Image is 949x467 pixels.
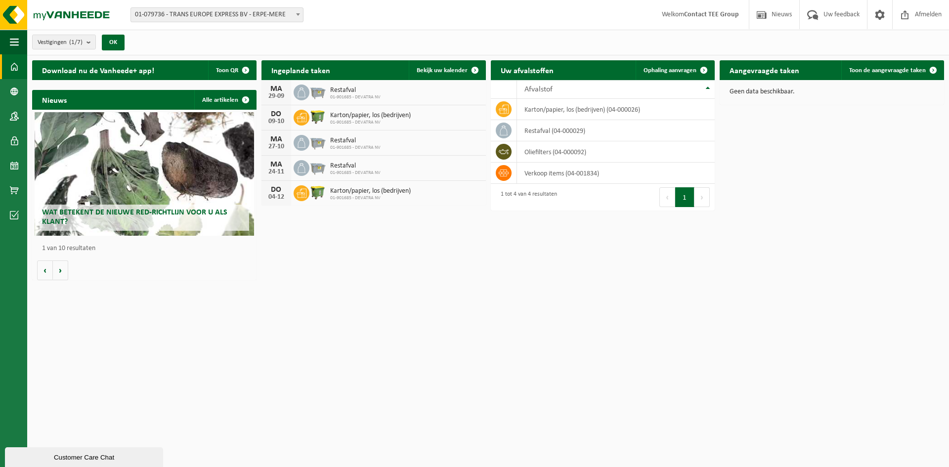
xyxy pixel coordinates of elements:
[330,195,411,201] span: 01-901685 - DEVATRA NV
[517,141,715,163] td: oliefilters (04-000092)
[330,86,381,94] span: Restafval
[194,90,256,110] a: Alle artikelen
[849,67,926,74] span: Toon de aangevraagde taken
[309,108,326,125] img: WB-1100-HPE-GN-50
[517,99,715,120] td: karton/papier, los (bedrijven) (04-000026)
[266,135,286,143] div: MA
[684,11,739,18] strong: Contact TEE Group
[32,35,96,49] button: Vestigingen(1/7)
[266,186,286,194] div: DO
[35,112,255,236] a: Wat betekent de nieuwe RED-richtlijn voor u als klant?
[841,60,943,80] a: Toon de aangevraagde taken
[417,67,468,74] span: Bekijk uw kalender
[330,112,411,120] span: Karton/papier, los (bedrijven)
[694,187,710,207] button: Next
[491,60,563,80] h2: Uw afvalstoffen
[266,118,286,125] div: 09-10
[675,187,694,207] button: 1
[730,88,934,95] p: Geen data beschikbaar.
[42,209,227,226] span: Wat betekent de nieuwe RED-richtlijn voor u als klant?
[208,60,256,80] button: Toon QR
[266,143,286,150] div: 27-10
[266,194,286,201] div: 04-12
[38,35,83,50] span: Vestigingen
[330,170,381,176] span: 01-901685 - DEVATRA NV
[409,60,485,80] a: Bekijk uw kalender
[517,163,715,184] td: verkoop items (04-001834)
[524,85,553,93] span: Afvalstof
[636,60,714,80] a: Ophaling aanvragen
[309,133,326,150] img: WB-2500-GAL-GY-01
[131,8,303,22] span: 01-079736 - TRANS EUROPE EXPRESS BV - ERPE-MERE
[720,60,809,80] h2: Aangevraagde taken
[496,186,557,208] div: 1 tot 4 van 4 resultaten
[330,120,411,126] span: 01-901685 - DEVATRA NV
[659,187,675,207] button: Previous
[130,7,303,22] span: 01-079736 - TRANS EUROPE EXPRESS BV - ERPE-MERE
[330,137,381,145] span: Restafval
[266,85,286,93] div: MA
[330,94,381,100] span: 01-901685 - DEVATRA NV
[32,90,77,109] h2: Nieuws
[102,35,125,50] button: OK
[5,445,165,467] iframe: chat widget
[261,60,340,80] h2: Ingeplande taken
[330,187,411,195] span: Karton/papier, los (bedrijven)
[644,67,696,74] span: Ophaling aanvragen
[517,120,715,141] td: restafval (04-000029)
[309,184,326,201] img: WB-1100-HPE-GN-50
[216,67,238,74] span: Toon QR
[69,39,83,45] count: (1/7)
[266,161,286,169] div: MA
[266,93,286,100] div: 29-09
[309,83,326,100] img: WB-2500-GAL-GY-01
[266,110,286,118] div: DO
[53,260,68,280] button: Volgende
[32,60,164,80] h2: Download nu de Vanheede+ app!
[37,260,53,280] button: Vorige
[330,162,381,170] span: Restafval
[330,145,381,151] span: 01-901685 - DEVATRA NV
[309,159,326,175] img: WB-2500-GAL-GY-01
[266,169,286,175] div: 24-11
[42,245,252,252] p: 1 van 10 resultaten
